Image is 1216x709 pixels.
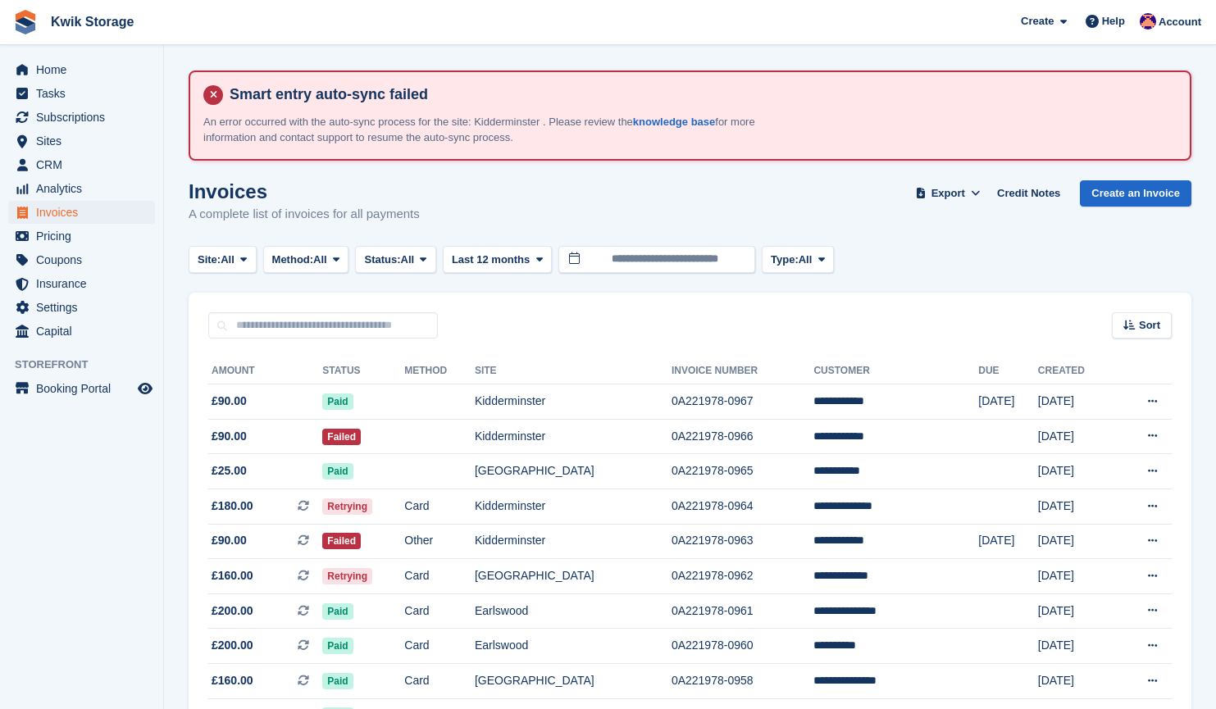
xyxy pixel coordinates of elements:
td: Kidderminster [475,419,672,454]
a: menu [8,106,155,129]
td: [GEOGRAPHIC_DATA] [475,454,672,489]
th: Customer [813,358,978,384]
td: [DATE] [1038,524,1115,559]
td: 0A221978-0963 [672,524,813,559]
span: £180.00 [212,498,253,515]
td: Card [404,629,475,664]
span: Paid [322,673,353,689]
a: Credit Notes [991,180,1067,207]
span: Paid [322,603,353,620]
a: menu [8,177,155,200]
td: [DATE] [1038,663,1115,698]
span: Retrying [322,498,372,515]
span: Failed [322,429,361,445]
a: knowledge base [633,116,715,128]
td: [DATE] [1038,454,1115,489]
td: 0A221978-0967 [672,384,813,420]
span: Account [1159,14,1201,30]
td: 0A221978-0964 [672,489,813,524]
th: Due [978,358,1038,384]
p: A complete list of invoices for all payments [189,205,420,224]
td: Card [404,593,475,629]
td: Earlswood [475,593,672,629]
td: [GEOGRAPHIC_DATA] [475,663,672,698]
a: menu [8,225,155,248]
span: Last 12 months [452,252,530,268]
a: menu [8,58,155,81]
img: Jade Stanley [1140,13,1156,30]
td: Kidderminster [475,384,672,420]
span: Paid [322,638,353,654]
span: Capital [36,320,134,343]
span: All [313,252,327,268]
td: [DATE] [1038,629,1115,664]
span: Tasks [36,82,134,105]
button: Export [912,180,984,207]
span: Export [931,185,965,202]
span: Subscriptions [36,106,134,129]
a: menu [8,82,155,105]
span: Help [1102,13,1125,30]
span: Sort [1139,317,1160,334]
span: CRM [36,153,134,176]
span: Retrying [322,568,372,584]
span: Storefront [15,357,163,373]
a: Kwik Storage [44,8,140,35]
button: Type: All [762,246,834,273]
span: Type: [771,252,799,268]
span: All [221,252,235,268]
span: £200.00 [212,637,253,654]
td: Card [404,489,475,524]
span: Settings [36,296,134,319]
td: [DATE] [1038,384,1115,420]
span: Paid [322,393,353,410]
td: Kidderminster [475,489,672,524]
td: Earlswood [475,629,672,664]
span: Status: [364,252,400,268]
span: Invoices [36,201,134,224]
th: Method [404,358,475,384]
td: 0A221978-0966 [672,419,813,454]
td: Other [404,524,475,559]
span: Method: [272,252,314,268]
td: [DATE] [978,384,1038,420]
span: £90.00 [212,532,247,549]
h4: Smart entry auto-sync failed [223,85,1177,104]
span: £25.00 [212,462,247,479]
a: menu [8,248,155,271]
button: Last 12 months [443,246,552,273]
span: Booking Portal [36,377,134,400]
td: [DATE] [978,524,1038,559]
a: Preview store [135,379,155,398]
a: menu [8,320,155,343]
span: All [401,252,415,268]
td: Card [404,559,475,594]
a: Create an Invoice [1080,180,1191,207]
button: Status: All [355,246,435,273]
td: 0A221978-0961 [672,593,813,629]
span: Paid [322,463,353,479]
span: All [799,252,813,268]
span: £90.00 [212,393,247,410]
a: menu [8,130,155,152]
h1: Invoices [189,180,420,202]
img: stora-icon-8386f47178a22dfd0bd8f6a31ec36ba5ce8667c1dd55bd0f319d3a0aa187defe.svg [13,10,38,34]
a: menu [8,153,155,176]
td: Card [404,663,475,698]
span: Pricing [36,225,134,248]
td: 0A221978-0965 [672,454,813,489]
a: menu [8,377,155,400]
span: Create [1021,13,1054,30]
span: £160.00 [212,672,253,689]
th: Created [1038,358,1115,384]
span: Site: [198,252,221,268]
td: [GEOGRAPHIC_DATA] [475,559,672,594]
td: 0A221978-0958 [672,663,813,698]
a: menu [8,201,155,224]
th: Status [322,358,404,384]
a: menu [8,272,155,295]
span: Failed [322,533,361,549]
a: menu [8,296,155,319]
th: Amount [208,358,322,384]
span: Coupons [36,248,134,271]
